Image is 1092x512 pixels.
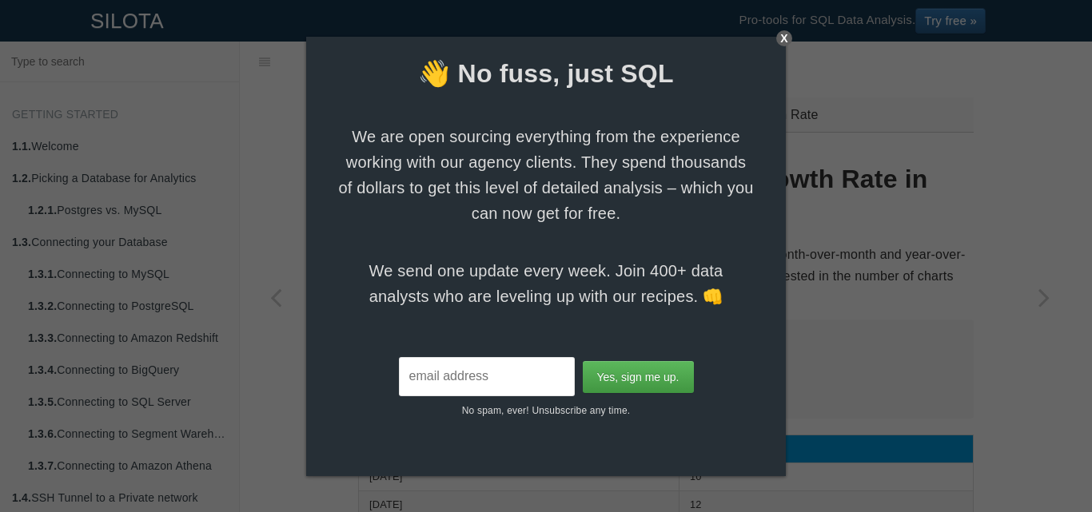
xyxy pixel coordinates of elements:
iframe: Drift Widget Chat Controller [1012,432,1073,493]
input: email address [399,357,575,396]
span: We are open sourcing everything from the experience working with our agency clients. They spend t... [338,124,754,226]
span: We send one update every week. Join 400+ data analysts who are leveling up with our recipes. 👊 [338,258,754,309]
input: Yes, sign me up. [583,361,694,393]
p: No spam, ever! Unsubscribe any time. [306,396,786,418]
div: X [776,30,792,46]
span: 👋 No fuss, just SQL [306,56,786,93]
